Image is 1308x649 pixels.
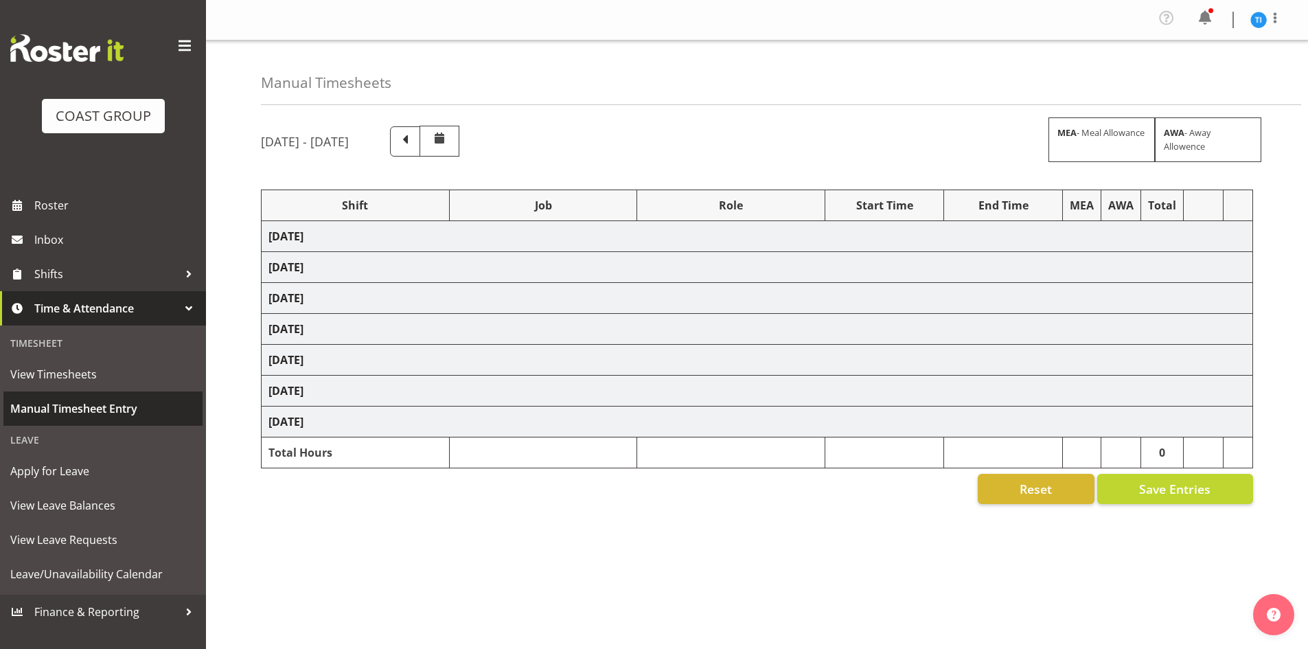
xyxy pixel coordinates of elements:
strong: AWA [1164,126,1184,139]
button: Save Entries [1097,474,1253,504]
h4: Manual Timesheets [261,75,391,91]
div: COAST GROUP [56,106,151,126]
td: Total Hours [262,437,450,468]
img: Rosterit website logo [10,34,124,62]
div: Total [1148,197,1176,214]
strong: MEA [1057,126,1077,139]
span: View Timesheets [10,364,196,385]
a: Manual Timesheet Entry [3,391,203,426]
div: Start Time [832,197,937,214]
span: Save Entries [1139,480,1211,498]
span: Roster [34,195,199,216]
span: Leave/Unavailability Calendar [10,564,196,584]
h5: [DATE] - [DATE] [261,134,349,149]
span: View Leave Balances [10,495,196,516]
td: 0 [1141,437,1184,468]
div: Timesheet [3,329,203,357]
div: Job [457,197,630,214]
div: End Time [951,197,1055,214]
span: View Leave Requests [10,530,196,550]
button: Reset [978,474,1094,504]
td: [DATE] [262,252,1253,283]
div: Role [644,197,818,214]
td: [DATE] [262,407,1253,437]
div: - Meal Allowance [1048,117,1155,161]
div: MEA [1070,197,1094,214]
div: Leave [3,426,203,454]
span: Reset [1020,480,1052,498]
a: Apply for Leave [3,454,203,488]
img: help-xxl-2.png [1267,608,1281,622]
div: Shift [268,197,442,214]
td: [DATE] [262,283,1253,314]
span: Inbox [34,229,199,250]
img: tatiyana-isaac10120.jpg [1250,12,1267,28]
div: - Away Allowence [1155,117,1261,161]
a: Leave/Unavailability Calendar [3,557,203,591]
a: View Leave Balances [3,488,203,523]
td: [DATE] [262,221,1253,252]
td: [DATE] [262,345,1253,376]
a: View Leave Requests [3,523,203,557]
a: View Timesheets [3,357,203,391]
span: Manual Timesheet Entry [10,398,196,419]
div: AWA [1108,197,1134,214]
span: Apply for Leave [10,461,196,481]
span: Time & Attendance [34,298,179,319]
td: [DATE] [262,314,1253,345]
td: [DATE] [262,376,1253,407]
span: Finance & Reporting [34,602,179,622]
span: Shifts [34,264,179,284]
